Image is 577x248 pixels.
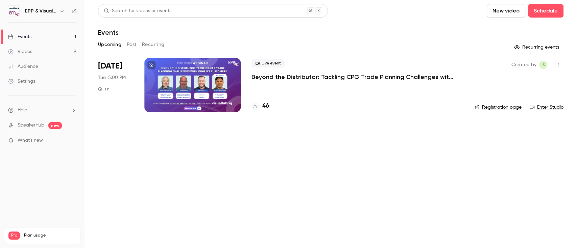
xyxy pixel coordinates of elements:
[8,107,76,114] li: help-dropdown-opener
[542,61,545,69] span: IS
[511,42,563,53] button: Recurring events
[48,122,62,129] span: new
[8,6,19,17] img: EPP & Visualfabriq
[127,39,137,50] button: Past
[262,102,269,111] h4: 46
[8,63,38,70] div: Audience
[24,233,76,238] span: Plan usage
[530,104,563,111] a: Enter Studio
[25,8,57,15] h6: EPP & Visualfabriq
[98,39,121,50] button: Upcoming
[98,86,110,92] div: 1 h
[98,58,134,112] div: Sep 9 Tue, 11:00 AM (America/New York)
[8,48,32,55] div: Videos
[475,104,522,111] a: Registration page
[528,4,563,18] button: Schedule
[18,137,43,144] span: What's new
[251,59,285,67] span: Live event
[8,78,35,85] div: Settings
[251,73,454,81] a: Beyond the Distributor: Tackling CPG Trade Planning Challenges with Indirect Customers
[8,231,20,240] span: Pro
[98,61,122,72] span: [DATE]
[487,4,525,18] button: New video
[539,61,547,69] span: Itamar Seligsohn
[98,74,126,81] span: Tue, 5:00 PM
[104,7,171,15] div: Search for videos or events
[142,39,165,50] button: Recurring
[511,61,536,69] span: Created by
[251,102,269,111] a: 46
[18,107,27,114] span: Help
[98,28,119,36] h1: Events
[8,33,31,40] div: Events
[68,138,76,144] iframe: Noticeable Trigger
[18,122,44,129] a: SpeakerHub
